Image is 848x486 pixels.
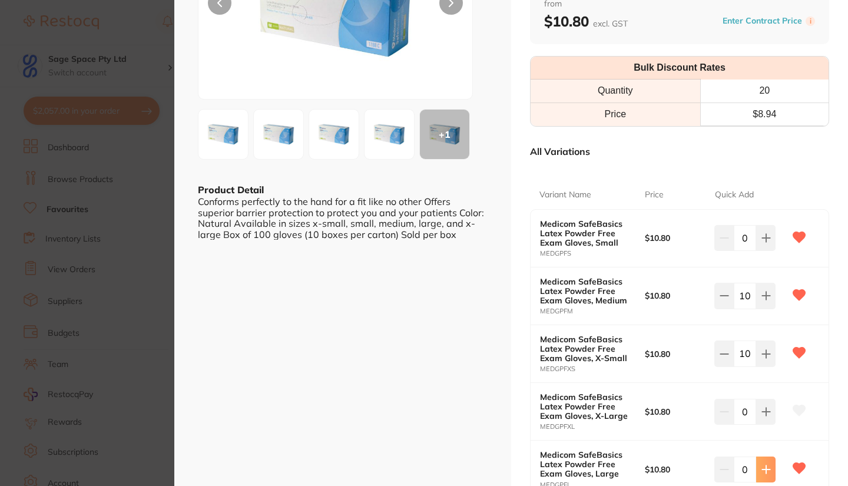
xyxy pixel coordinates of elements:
b: $10.80 [645,465,708,474]
td: $ 8.94 [700,103,829,125]
b: $10.80 [645,233,708,243]
small: MEDGPFXL [540,423,645,431]
b: $10.80 [645,291,708,300]
small: MEDGPFM [540,308,645,315]
b: Medicom SafeBasics Latex Powder Free Exam Gloves, Small [540,219,634,247]
img: MDc0 [202,113,244,156]
div: Conforms perfectly to the hand for a fit like no other Offers superior barrier protection to prot... [198,196,488,240]
p: Variant Name [539,189,591,201]
th: Bulk Discount Rates [531,57,829,80]
td: Price [531,103,700,125]
p: All Variations [530,146,590,157]
div: + 1 [420,110,469,159]
img: MDc1 [257,113,300,156]
button: Enter Contract Price [719,15,806,27]
b: Medicom SafeBasics Latex Powder Free Exam Gloves, X-Large [540,392,634,421]
p: Quick Add [715,189,754,201]
small: MEDGPFXS [540,365,645,373]
img: MDc2 [313,113,355,156]
th: Quantity [531,80,700,103]
b: $10.80 [645,407,708,416]
img: MDc3 [368,113,410,156]
b: Medicom SafeBasics Latex Powder Free Exam Gloves, Large [540,450,634,478]
button: +1 [419,109,470,160]
label: i [806,16,815,26]
small: MEDGPFS [540,250,645,257]
span: excl. GST [593,18,628,29]
b: Medicom SafeBasics Latex Powder Free Exam Gloves, Medium [540,277,634,305]
th: 20 [700,80,829,103]
b: Medicom SafeBasics Latex Powder Free Exam Gloves, X-Small [540,335,634,363]
b: $10.80 [544,12,628,30]
b: Product Detail [198,184,264,196]
p: Price [645,189,664,201]
b: $10.80 [645,349,708,359]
